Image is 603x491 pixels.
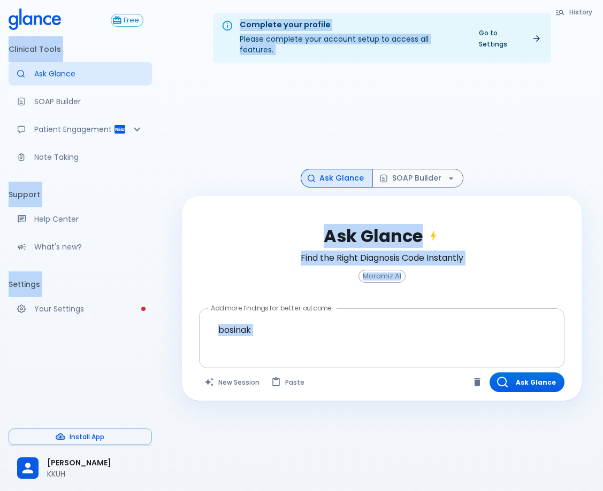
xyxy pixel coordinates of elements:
div: [PERSON_NAME]KKUH [9,450,152,487]
div: Patient Reports & Referrals [9,118,152,141]
textarea: bosinak [207,313,557,347]
label: Add more findings for better outcome [211,303,332,313]
div: Recent updates and feature releases [9,235,152,259]
div: Please complete your account setup to access all features. [240,16,464,59]
span: Free [120,17,143,25]
button: History [550,4,599,20]
p: SOAP Builder [34,96,143,107]
p: Note Taking [34,152,143,162]
button: Ask Glance [301,169,373,188]
button: SOAP Builder [372,169,463,188]
button: Clear [469,374,485,390]
a: Go to Settings [472,25,547,52]
p: What's new? [34,241,143,252]
a: Please complete account setup [9,297,152,321]
button: Install App [9,428,152,445]
a: Get help from our support team [9,207,152,231]
h6: Find the Right Diagnosis Code Instantly [301,251,463,266]
a: Advanced note-taking [9,145,152,169]
button: Paste from clipboard [266,372,311,392]
li: Settings [9,271,152,297]
p: Ask Glance [34,68,143,79]
span: [PERSON_NAME] [47,457,143,469]
h2: Ask Glance [324,226,440,246]
button: Ask Glance [490,372,564,392]
p: Your Settings [34,303,143,314]
button: Clears all inputs and results. [199,372,266,392]
li: Clinical Tools [9,36,152,62]
li: Support [9,182,152,207]
a: Moramiz: Find ICD10AM codes instantly [9,62,152,85]
p: Patient Engagement [34,124,113,135]
span: Moramiz AI [359,272,405,280]
a: Docugen: Compose a clinical documentation in seconds [9,90,152,113]
p: KKUH [47,469,143,479]
button: Free [111,14,143,27]
p: Help Center [34,214,143,224]
div: Complete your profile [240,19,464,31]
a: Click to view or change your subscription [111,14,152,27]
